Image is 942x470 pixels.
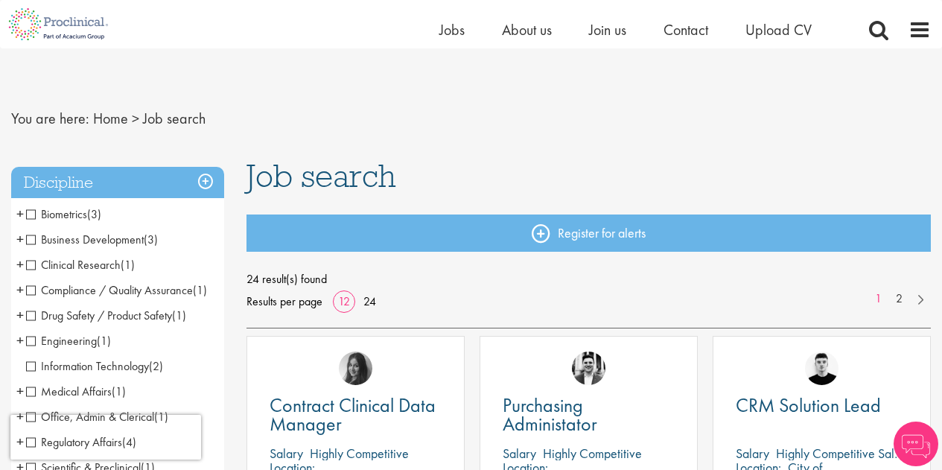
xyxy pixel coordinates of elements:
[736,396,908,415] a: CRM Solution Lead
[310,445,409,462] p: Highly Competitive
[144,232,158,247] span: (3)
[358,293,381,309] a: 24
[93,109,128,128] a: breadcrumb link
[736,393,881,418] span: CRM Solution Lead
[270,396,442,434] a: Contract Clinical Data Manager
[26,384,126,399] span: Medical Affairs
[736,445,769,462] span: Salary
[172,308,186,323] span: (1)
[26,333,97,349] span: Engineering
[121,257,135,273] span: (1)
[503,396,675,434] a: Purchasing Administator
[26,308,186,323] span: Drug Safety / Product Safety
[805,352,838,385] img: Patrick Melody
[26,333,111,349] span: Engineering
[589,20,626,39] a: Join us
[16,405,24,428] span: +
[26,409,154,425] span: Office, Admin & Clerical
[97,333,111,349] span: (1)
[339,352,372,385] img: Heidi Hennigan
[26,308,172,323] span: Drug Safety / Product Safety
[26,232,158,247] span: Business Development
[572,352,605,385] img: Edward Little
[543,445,642,462] p: Highly Competitive
[87,206,101,222] span: (3)
[439,20,465,39] a: Jobs
[26,206,87,222] span: Biometrics
[776,445,911,462] p: Highly Competitive Salary
[154,409,168,425] span: (1)
[26,257,121,273] span: Clinical Research
[16,304,24,326] span: +
[10,415,201,460] iframe: reCAPTCHA
[246,156,396,196] span: Job search
[26,384,112,399] span: Medical Affairs
[26,409,168,425] span: Office, Admin & Clerical
[193,282,207,298] span: (1)
[26,232,144,247] span: Business Development
[246,215,931,252] a: Register for alerts
[26,206,101,222] span: Biometrics
[112,384,126,399] span: (1)
[868,290,889,308] a: 1
[16,279,24,301] span: +
[26,257,135,273] span: Clinical Research
[16,203,24,225] span: +
[16,253,24,276] span: +
[333,293,355,309] a: 12
[246,290,322,313] span: Results per page
[663,20,708,39] a: Contact
[503,445,536,462] span: Salary
[143,109,206,128] span: Job search
[132,109,139,128] span: >
[11,167,224,199] h3: Discipline
[26,358,163,374] span: Information Technology
[16,380,24,402] span: +
[16,228,24,250] span: +
[149,358,163,374] span: (2)
[502,20,552,39] a: About us
[246,268,931,290] span: 24 result(s) found
[270,393,436,436] span: Contract Clinical Data Manager
[26,282,207,298] span: Compliance / Quality Assurance
[894,422,938,466] img: Chatbot
[26,358,149,374] span: Information Technology
[270,445,303,462] span: Salary
[888,290,910,308] a: 2
[745,20,812,39] a: Upload CV
[503,393,597,436] span: Purchasing Administator
[26,282,193,298] span: Compliance / Quality Assurance
[16,329,24,352] span: +
[11,109,89,128] span: You are here:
